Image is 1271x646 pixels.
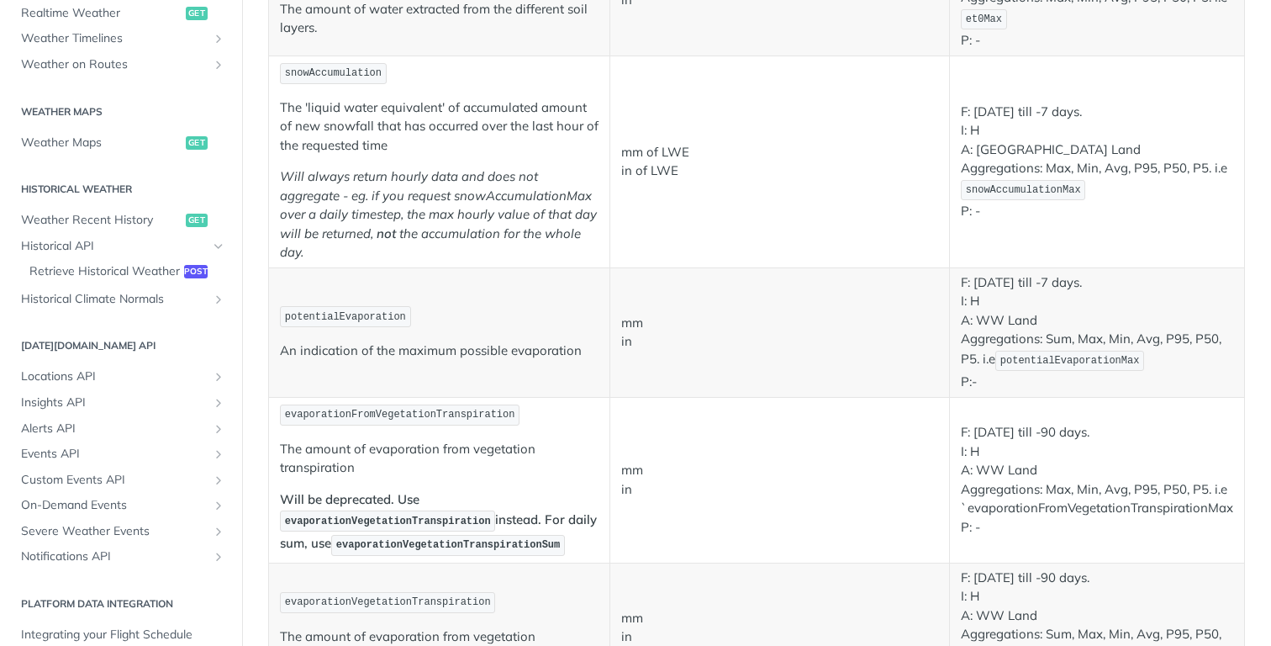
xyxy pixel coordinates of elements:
[961,423,1233,537] p: F: [DATE] till -90 days. I: H A: WW Land Aggregations: Max, Min, Avg, P95, P50, P5. i.e `evaporat...
[13,416,229,442] a: Alerts APIShow subpages for Alerts API
[280,168,597,241] em: Will always return hourly data and does not aggregate - eg. if you request snowAccumulationMax ov...
[212,396,225,410] button: Show subpages for Insights API
[21,56,208,73] span: Weather on Routes
[13,182,229,197] h2: Historical Weather
[13,208,229,233] a: Weather Recent Historyget
[1000,355,1140,367] span: potentialEvaporationMax
[212,32,225,45] button: Show subpages for Weather Timelines
[621,143,938,181] p: mm of LWE in of LWE
[21,548,208,565] span: Notifications API
[21,472,208,489] span: Custom Events API
[13,1,229,26] a: Realtime Weatherget
[280,98,599,156] p: The 'liquid water equivalent' of accumulated amount of new snowfall that has occurred over the la...
[212,240,225,253] button: Hide subpages for Historical API
[21,291,208,308] span: Historical Climate Normals
[21,212,182,229] span: Weather Recent History
[280,491,597,552] strong: Will be deprecated. Use instead. For daily sum, use
[285,516,491,527] span: evaporationVegetationTranspiration
[13,390,229,416] a: Insights APIShow subpages for Insights API
[966,184,1081,196] span: snowAccumulationMax
[13,338,229,353] h2: [DATE][DOMAIN_NAME] API
[21,368,208,385] span: Locations API
[13,364,229,389] a: Locations APIShow subpages for Locations API
[21,627,225,643] span: Integrating your Flight Schedule
[621,314,938,352] p: mm in
[21,421,208,437] span: Alerts API
[186,214,208,227] span: get
[13,52,229,77] a: Weather on RoutesShow subpages for Weather on Routes
[21,5,182,22] span: Realtime Weather
[285,409,515,421] span: evaporationFromVegetationTranspiration
[21,446,208,463] span: Events API
[13,234,229,259] a: Historical APIHide subpages for Historical API
[336,539,560,551] span: evaporationVegetationTranspirationSum
[21,135,182,151] span: Weather Maps
[212,58,225,71] button: Show subpages for Weather on Routes
[212,447,225,461] button: Show subpages for Events API
[621,461,938,499] p: mm in
[21,523,208,540] span: Severe Weather Events
[285,596,491,608] span: evaporationVegetationTranspiration
[212,422,225,436] button: Show subpages for Alerts API
[280,225,581,261] em: the accumulation for the whole day.
[212,474,225,487] button: Show subpages for Custom Events API
[21,238,208,255] span: Historical API
[21,259,229,284] a: Retrieve Historical Weatherpost
[212,550,225,564] button: Show subpages for Notifications API
[285,311,406,323] span: potentialEvaporation
[961,103,1233,221] p: F: [DATE] till -7 days. I: H A: [GEOGRAPHIC_DATA] Land Aggregations: Max, Min, Avg, P95, P50, P5....
[13,519,229,544] a: Severe Weather EventsShow subpages for Severe Weather Events
[285,67,382,79] span: snowAccumulation
[13,596,229,612] h2: Platform DATA integration
[280,440,599,478] p: The amount of evaporation from vegetation transpiration
[961,273,1233,392] p: F: [DATE] till -7 days. I: H A: WW Land Aggregations: Sum, Max, Min, Avg, P95, P50, P5. i.e P:-
[186,136,208,150] span: get
[377,225,396,241] strong: not
[13,130,229,156] a: Weather Mapsget
[21,394,208,411] span: Insights API
[13,442,229,467] a: Events APIShow subpages for Events API
[13,468,229,493] a: Custom Events APIShow subpages for Custom Events API
[21,497,208,514] span: On-Demand Events
[280,342,599,361] p: An indication of the maximum possible evaporation
[13,544,229,569] a: Notifications APIShow subpages for Notifications API
[212,499,225,512] button: Show subpages for On-Demand Events
[13,287,229,312] a: Historical Climate NormalsShow subpages for Historical Climate Normals
[13,104,229,119] h2: Weather Maps
[13,26,229,51] a: Weather TimelinesShow subpages for Weather Timelines
[184,265,208,278] span: post
[21,30,208,47] span: Weather Timelines
[212,525,225,538] button: Show subpages for Severe Weather Events
[212,293,225,306] button: Show subpages for Historical Climate Normals
[186,7,208,20] span: get
[212,370,225,384] button: Show subpages for Locations API
[966,13,1002,25] span: et0Max
[29,263,180,280] span: Retrieve Historical Weather
[13,493,229,518] a: On-Demand EventsShow subpages for On-Demand Events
